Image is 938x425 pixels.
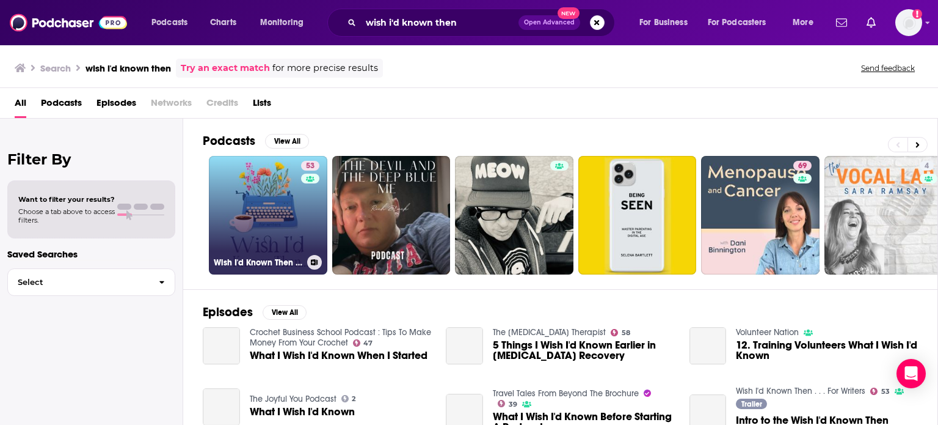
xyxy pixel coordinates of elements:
[558,7,580,19] span: New
[214,257,302,268] h3: Wish I'd Known Then . . . For Writers
[498,400,517,407] a: 39
[181,61,270,75] a: Try an exact match
[339,9,627,37] div: Search podcasts, credits, & more...
[700,13,784,32] button: open menu
[306,160,314,172] span: 53
[446,327,483,364] a: 5 Things I Wish I'd Known Earlier in Eating Disorder Recovery
[210,14,236,31] span: Charts
[862,12,881,33] a: Show notifications dropdown
[209,156,327,275] a: 53Wish I'd Known Then . . . For Writers
[263,305,307,320] button: View All
[857,63,918,73] button: Send feedback
[895,9,922,36] img: User Profile
[701,156,820,275] a: 69
[10,11,127,34] img: Podchaser - Follow, Share and Rate Podcasts
[363,341,373,346] span: 47
[272,61,378,75] span: for more precise results
[250,407,355,417] a: What I Wish I'd Known
[793,14,813,31] span: More
[881,389,890,394] span: 53
[798,160,807,172] span: 69
[151,93,192,118] span: Networks
[518,15,580,30] button: Open AdvancedNew
[920,161,934,171] a: 4
[631,13,703,32] button: open menu
[253,93,271,118] a: Lists
[509,402,517,407] span: 39
[493,340,675,361] a: 5 Things I Wish I'd Known Earlier in Eating Disorder Recovery
[524,20,575,26] span: Open Advanced
[896,359,926,388] div: Open Intercom Messenger
[250,327,431,348] a: Crochet Business School Podcast : Tips To Make Money From Your Crochet
[7,248,175,260] p: Saved Searches
[18,195,115,204] span: Want to filter your results?
[353,339,373,347] a: 47
[352,396,355,402] span: 2
[203,327,240,364] a: What I Wish I'd Known When I Started
[925,160,929,172] span: 4
[341,395,356,402] a: 2
[41,93,82,118] a: Podcasts
[870,388,890,395] a: 53
[203,133,309,149] a: PodcastsView All
[203,133,255,149] h2: Podcasts
[250,394,336,404] a: The Joyful You Podcast
[493,388,639,399] a: Travel Tales From Beyond The Brochure
[689,327,727,364] a: 12. Training Volunteers What I Wish I'd Known
[895,9,922,36] button: Show profile menu
[202,13,244,32] a: Charts
[203,305,307,320] a: EpisodesView All
[260,14,304,31] span: Monitoring
[741,401,762,408] span: Trailer
[361,13,518,32] input: Search podcasts, credits, & more...
[895,9,922,36] span: Logged in as NickG
[912,9,922,19] svg: Add a profile image
[18,207,115,224] span: Choose a tab above to access filters.
[250,350,427,361] a: What I Wish I'd Known When I Started
[611,329,630,336] a: 58
[793,161,812,171] a: 69
[301,161,319,171] a: 53
[7,268,175,296] button: Select
[7,150,175,168] h2: Filter By
[708,14,766,31] span: For Podcasters
[493,340,675,361] span: 5 Things I Wish I'd Known Earlier in [MEDICAL_DATA] Recovery
[831,12,852,33] a: Show notifications dropdown
[622,330,630,336] span: 58
[40,62,71,74] h3: Search
[96,93,136,118] a: Episodes
[151,14,187,31] span: Podcasts
[784,13,829,32] button: open menu
[736,386,865,396] a: Wish I'd Known Then . . . For Writers
[203,305,253,320] h2: Episodes
[736,340,918,361] a: 12. Training Volunteers What I Wish I'd Known
[736,327,799,338] a: Volunteer Nation
[143,13,203,32] button: open menu
[252,13,319,32] button: open menu
[265,134,309,149] button: View All
[639,14,688,31] span: For Business
[15,93,26,118] a: All
[493,327,606,338] a: The Eating Disorder Therapist
[206,93,238,118] span: Credits
[8,278,149,286] span: Select
[85,62,171,74] h3: wish i'd known then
